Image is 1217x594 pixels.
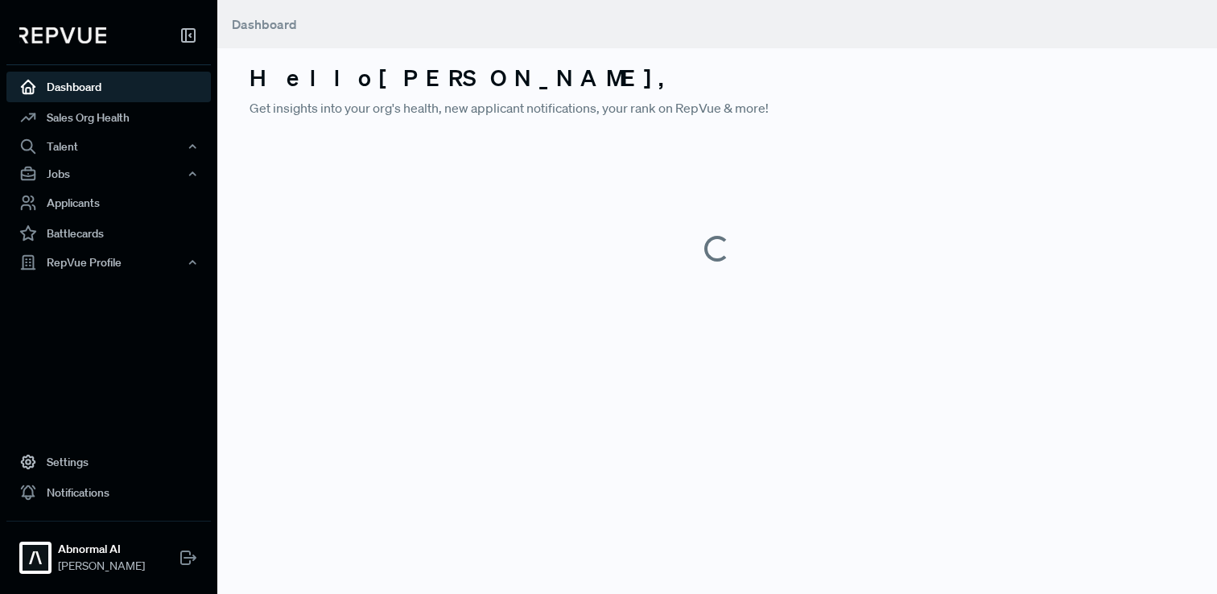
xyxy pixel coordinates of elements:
a: Sales Org Health [6,102,211,133]
a: Dashboard [6,72,211,102]
a: Notifications [6,477,211,508]
img: RepVue [19,27,106,43]
p: Get insights into your org's health, new applicant notifications, your rank on RepVue & more! [250,98,1185,118]
strong: Abnormal AI [58,541,145,558]
button: Talent [6,133,211,160]
button: Jobs [6,160,211,188]
a: Settings [6,447,211,477]
a: Abnormal AIAbnormal AI[PERSON_NAME] [6,521,211,581]
h3: Hello [PERSON_NAME] , [250,64,1185,92]
a: Applicants [6,188,211,218]
img: Abnormal AI [23,545,48,571]
a: Battlecards [6,218,211,249]
span: Dashboard [232,16,297,32]
button: RepVue Profile [6,249,211,276]
span: [PERSON_NAME] [58,558,145,575]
